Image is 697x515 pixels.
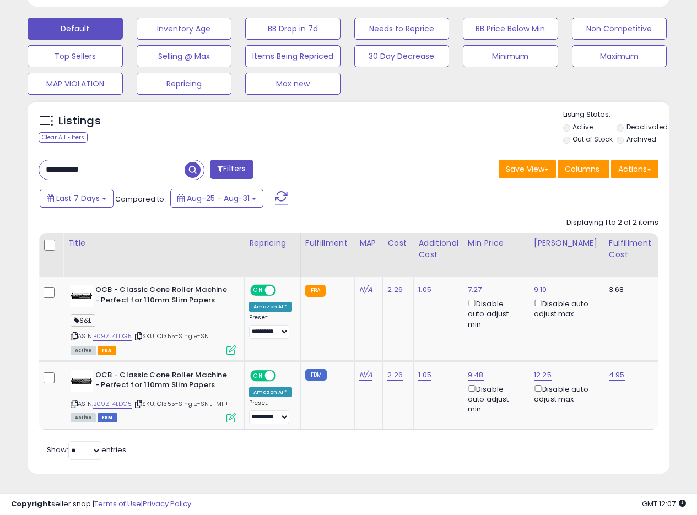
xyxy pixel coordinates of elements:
button: Needs to Reprice [354,18,450,40]
span: All listings currently available for purchase on Amazon [71,413,96,422]
span: Compared to: [115,194,166,204]
button: Top Sellers [28,45,123,67]
div: Fulfillment Cost [609,237,651,261]
button: Filters [210,160,253,179]
img: 31A3baxNOWL._SL40_.jpg [71,370,93,392]
span: | SKU: CI355-Single-SNL+MF+ [133,399,229,408]
small: FBA [305,285,326,297]
span: Aug-25 - Aug-31 [187,193,250,204]
div: Disable auto adjust min [468,383,521,415]
a: Terms of Use [94,498,141,509]
button: Last 7 Days [40,189,114,208]
button: Actions [611,160,658,178]
b: OCB - Classic Cone Roller Machine - Perfect for 110mm Slim Papers [95,370,229,393]
div: Fulfillment [305,237,350,249]
label: Deactivated [626,122,668,132]
span: FBM [98,413,117,422]
small: FBM [305,369,327,381]
strong: Copyright [11,498,51,509]
span: Show: entries [47,444,126,455]
a: 2.26 [387,284,403,295]
b: OCB - Classic Cone Roller Machine - Perfect for 110mm Slim Papers [95,285,229,308]
button: Aug-25 - Aug-31 [170,189,263,208]
a: 9.10 [534,284,547,295]
div: Amazon AI * [249,302,292,312]
div: Title [68,237,240,249]
button: Non Competitive [572,18,667,40]
div: Min Price [468,237,525,249]
div: 3.68 [609,285,647,295]
a: Privacy Policy [143,498,191,509]
div: ASIN: [71,370,236,421]
div: Repricing [249,237,296,249]
a: 2.26 [387,370,403,381]
div: [PERSON_NAME] [534,237,599,249]
label: Archived [626,134,656,144]
span: OFF [274,371,292,380]
a: 9.48 [468,370,484,381]
p: Listing States: [563,110,669,120]
div: ASIN: [71,285,236,354]
button: 30 Day Decrease [354,45,450,67]
div: Disable auto adjust min [468,297,521,329]
button: BB Price Below Min [463,18,558,40]
div: Preset: [249,399,292,424]
span: ON [251,286,265,295]
a: 1.05 [418,284,431,295]
button: Inventory Age [137,18,232,40]
a: N/A [359,370,372,381]
button: Max new [245,73,341,95]
a: N/A [359,284,372,295]
label: Out of Stock [572,134,613,144]
button: Selling @ Max [137,45,232,67]
button: Items Being Repriced [245,45,341,67]
a: 7.27 [468,284,482,295]
span: | SKU: CI355-Single-SNL [133,332,212,340]
span: Last 7 Days [56,193,100,204]
button: Maximum [572,45,667,67]
label: Active [572,122,593,132]
button: Repricing [137,73,232,95]
a: 1.05 [418,370,431,381]
button: Columns [558,160,609,178]
button: MAP VIOLATION [28,73,123,95]
button: Minimum [463,45,558,67]
div: seller snap | | [11,499,191,509]
div: Disable auto adjust max [534,297,596,319]
div: Preset: [249,314,292,339]
span: ON [251,371,265,380]
span: 2025-09-8 12:07 GMT [642,498,686,509]
button: Default [28,18,123,40]
div: Cost [387,237,409,249]
div: Additional Cost [418,237,458,261]
img: 31A3baxNOWL._SL40_.jpg [71,285,93,307]
div: Clear All Filters [39,132,88,143]
span: Columns [565,164,599,175]
a: 4.95 [609,370,625,381]
a: B09ZT4LDG5 [93,332,132,341]
span: FBA [98,346,116,355]
span: S&L [71,314,95,327]
div: MAP [359,237,378,249]
div: Amazon AI * [249,387,292,397]
a: 12.25 [534,370,552,381]
h5: Listings [58,113,101,129]
span: All listings currently available for purchase on Amazon [71,346,96,355]
div: Disable auto adjust max [534,383,596,404]
span: OFF [274,286,292,295]
a: B09ZT4LDG5 [93,399,132,409]
button: Save View [499,160,556,178]
div: Displaying 1 to 2 of 2 items [566,218,658,228]
button: BB Drop in 7d [245,18,341,40]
